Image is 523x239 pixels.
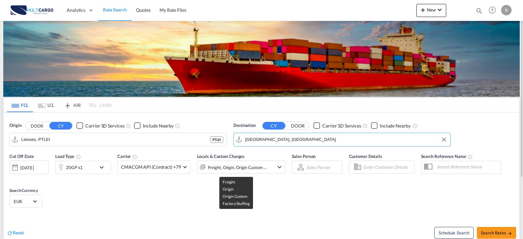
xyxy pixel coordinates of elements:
[487,5,501,16] div: Help
[233,122,256,129] span: Destination
[276,163,283,171] md-icon: icon-chevron-down
[7,98,33,112] md-tab-item: FCL
[223,179,249,206] span: Freight Origin Origin Custom Factory Stuffing
[9,154,34,159] span: Cut Off Date
[234,133,450,146] md-input-container: Riyadh, SARUH
[9,188,38,193] span: Search Currency
[117,154,138,159] span: Carrier
[371,122,411,129] md-checkbox: Checkbox No Ink
[126,123,131,128] md-icon: Unchecked: Search for CY (Container Yard) services for all selected carriers.Checked : Search for...
[476,7,483,14] md-icon: icon-magnify
[14,198,32,204] span: EUR
[363,162,412,172] input: Enter Customer Details
[501,5,512,15] div: R
[20,165,34,171] div: [DATE]
[76,154,81,160] md-icon: icon-information-outline
[476,7,483,17] div: icon-magnify
[121,164,181,170] span: CMACGM API (Contract) +79
[439,135,449,145] button: Clear Input
[13,230,24,235] span: Reset
[10,133,227,146] md-input-container: Leixoes, PTLEI
[9,122,21,129] span: Origin
[132,154,138,160] md-icon: The selected Trucker/Carrierwill be displayed in the rate results If the rates are from another f...
[66,163,83,172] div: 20GP x1
[292,154,316,159] span: Sales Person
[210,136,223,143] div: PTLEI
[85,123,124,129] div: Carrier SD Services
[55,154,81,159] span: Load Type
[197,161,285,174] div: Freight Origin Origin Custom Factory Stuffingicon-chevron-down
[21,135,210,145] input: Search by Port
[197,154,245,159] span: Locals & Custom Charges
[380,123,411,129] div: Include Nearby
[481,230,512,235] span: Search Rates
[175,123,180,128] md-icon: Unchecked: Ignores neighbouring ports when fetching rates.Checked : Includes neighbouring ports w...
[245,135,447,145] input: Search by Port
[467,154,473,160] md-icon: Your search will be saved by the below given name
[433,162,501,172] input: Search Reference Name
[416,4,446,17] button: icon-plus 400-fgNewicon-chevron-down
[67,7,85,13] span: Analytics
[160,7,186,13] span: My Rate Files
[9,174,14,182] md-datepicker: Select
[7,230,24,237] div: icon-refreshReset
[286,122,309,129] button: DOOR
[421,154,473,159] span: Search Reference Name
[306,162,331,172] md-select: Sales Person
[262,122,285,129] button: CY
[25,122,48,129] button: DOOR
[436,6,444,14] md-icon: icon-chevron-down
[477,227,516,239] button: Search Ratesicon-arrow-right
[208,163,267,172] div: Freight Origin Origin Custom Factory Stuffing
[7,230,13,236] md-icon: icon-refresh
[349,154,382,159] span: Customer Details
[322,123,361,129] div: Carrier SD Services
[419,7,444,12] span: New
[143,123,174,129] div: Include Nearby
[33,98,59,112] md-tab-item: LCL
[76,122,124,129] md-checkbox: Checkbox No Ink
[9,161,49,174] div: [DATE]
[49,122,72,129] button: CY
[103,7,127,12] span: Rate Search
[64,101,72,106] md-icon: icon-airplane
[13,196,39,206] md-select: Select Currency: € EUREuro
[134,122,174,129] md-checkbox: Checkbox No Ink
[419,6,427,14] md-icon: icon-plus 400-fg
[508,231,512,236] md-icon: icon-arrow-right
[363,123,368,128] md-icon: Unchecked: Search for CY (Container Yard) services for all selected carriers.Checked : Search for...
[55,161,111,174] div: 20GP x1icon-chevron-down
[434,227,474,239] button: Note: By default Schedule search will only considerorigin ports, destination ports and cut off da...
[10,3,54,18] img: 82db67801a5411eeacfdbd8acfa81e61.png
[136,7,150,13] span: Quotes
[413,123,418,128] md-icon: Unchecked: Ignores neighbouring ports when fetching rates.Checked : Includes neighbouring ports w...
[59,98,85,112] md-tab-item: AIR
[98,163,109,171] md-icon: icon-chevron-down
[3,21,520,97] img: LCL+%26+FCL+BACKGROUND.png
[313,122,361,129] md-checkbox: Checkbox No Ink
[487,5,498,16] span: Help
[7,98,111,112] md-pagination-wrapper: Use the left and right arrow keys to navigate between tabs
